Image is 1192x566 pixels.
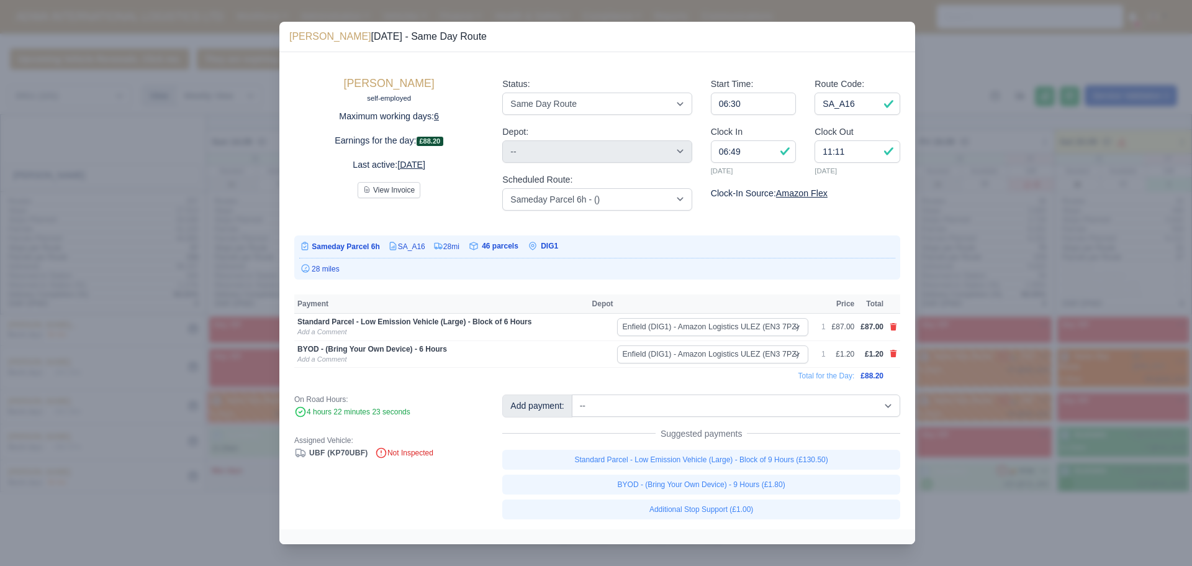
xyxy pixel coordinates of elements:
[294,109,484,124] p: Maximum working days:
[815,165,900,176] small: [DATE]
[711,186,900,201] div: Clock-In Source:
[294,294,589,313] th: Payment
[417,137,444,146] span: £88.20
[541,242,558,250] span: DIG1
[502,450,900,470] a: Standard Parcel - Low Emission Vehicle (Large) - Block of 9 Hours (£130.50)
[829,294,858,313] th: Price
[860,322,883,331] span: £87.00
[426,240,460,253] td: 28mi
[829,340,858,368] td: £1.20
[502,475,900,495] a: BYOD - (Bring Your Own Device) - 9 Hours (£1.80)
[297,328,346,335] a: Add a Comment
[294,395,484,404] div: On Road Hours:
[589,294,818,313] th: Depot
[815,125,854,139] label: Clock Out
[776,188,828,198] u: Amazon Flex
[502,395,572,417] div: Add payment:
[502,500,900,519] a: Additional Stop Support (£1.00)
[482,242,518,250] span: 46 parcels
[289,29,487,44] div: [DATE] - Same Day Route
[711,165,797,176] small: [DATE]
[434,111,439,121] u: 6
[711,77,754,91] label: Start Time:
[829,313,858,340] td: £87.00
[381,240,426,253] td: SA_A16
[857,294,887,313] th: Total
[344,77,435,89] a: [PERSON_NAME]
[299,263,895,275] div: 28 miles
[397,160,425,170] u: [DATE]
[294,134,484,148] p: Earnings for the day:
[294,449,368,457] a: UBF (KP70UBF)
[294,407,484,418] div: 4 hours 22 minutes 23 seconds
[865,350,883,358] span: £1.20
[312,242,379,251] span: Sameday Parcel 6h
[815,77,864,91] label: Route Code:
[1130,506,1192,566] iframe: Chat Widget
[502,173,572,187] label: Scheduled Route:
[294,436,484,445] div: Assigned Vehicle:
[656,427,747,440] span: Suggested payments
[711,125,743,139] label: Clock In
[297,317,577,327] div: Standard Parcel - Low Emission Vehicle (Large) - Block of 6 Hours
[821,349,826,359] div: 1
[375,449,433,457] span: Not Inspected
[821,322,826,332] div: 1
[289,31,371,42] a: [PERSON_NAME]
[798,372,855,380] span: Total for the Day:
[502,125,528,139] label: Depot:
[358,182,420,198] button: View Invoice
[297,355,346,363] a: Add a Comment
[297,344,577,354] div: BYOD - (Bring Your Own Device) - 6 Hours
[860,372,883,380] span: £88.20
[367,94,411,102] small: self-employed
[502,77,530,91] label: Status:
[294,158,484,172] p: Last active:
